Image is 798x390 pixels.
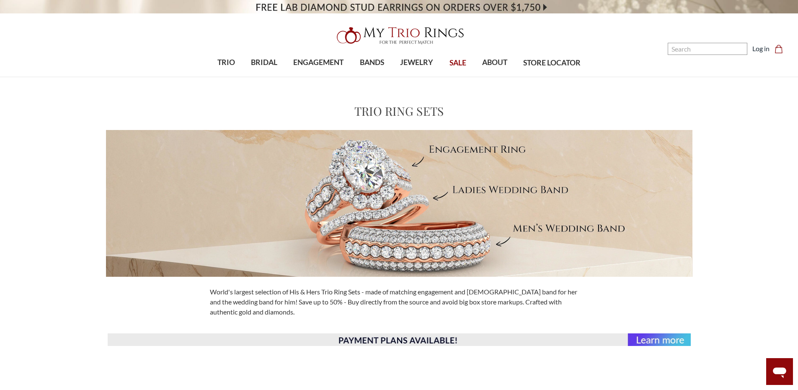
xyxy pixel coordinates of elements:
[449,57,466,68] span: SALE
[205,287,594,317] div: World's largest selection of His & Hers Trio Ring Sets - made of matching engagement and [DEMOGRA...
[217,57,235,68] span: TRIO
[474,49,515,76] a: ABOUT
[354,102,444,120] h1: Trio Ring Sets
[482,57,507,68] span: ABOUT
[106,130,692,277] img: Meet Your Perfect Match MyTrioRings
[243,49,285,76] a: BRIDAL
[400,57,433,68] span: JEWELRY
[293,57,343,68] span: ENGAGEMENT
[368,76,376,77] button: submenu toggle
[360,57,384,68] span: BANDS
[491,76,499,77] button: submenu toggle
[314,76,323,77] button: submenu toggle
[413,76,421,77] button: submenu toggle
[775,44,788,54] a: Cart with 0 items
[523,57,581,68] span: STORE LOCATOR
[515,49,589,77] a: STORE LOCATOR
[209,49,243,76] a: TRIO
[285,49,351,76] a: ENGAGEMENT
[392,49,441,76] a: JEWELRY
[775,45,783,53] svg: cart.cart_preview
[222,76,230,77] button: submenu toggle
[441,49,474,77] a: SALE
[668,43,747,55] input: Search
[231,22,566,49] a: My Trio Rings
[332,22,466,49] img: My Trio Rings
[352,49,392,76] a: BANDS
[251,57,277,68] span: BRIDAL
[752,44,770,54] a: Log in
[260,76,269,77] button: submenu toggle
